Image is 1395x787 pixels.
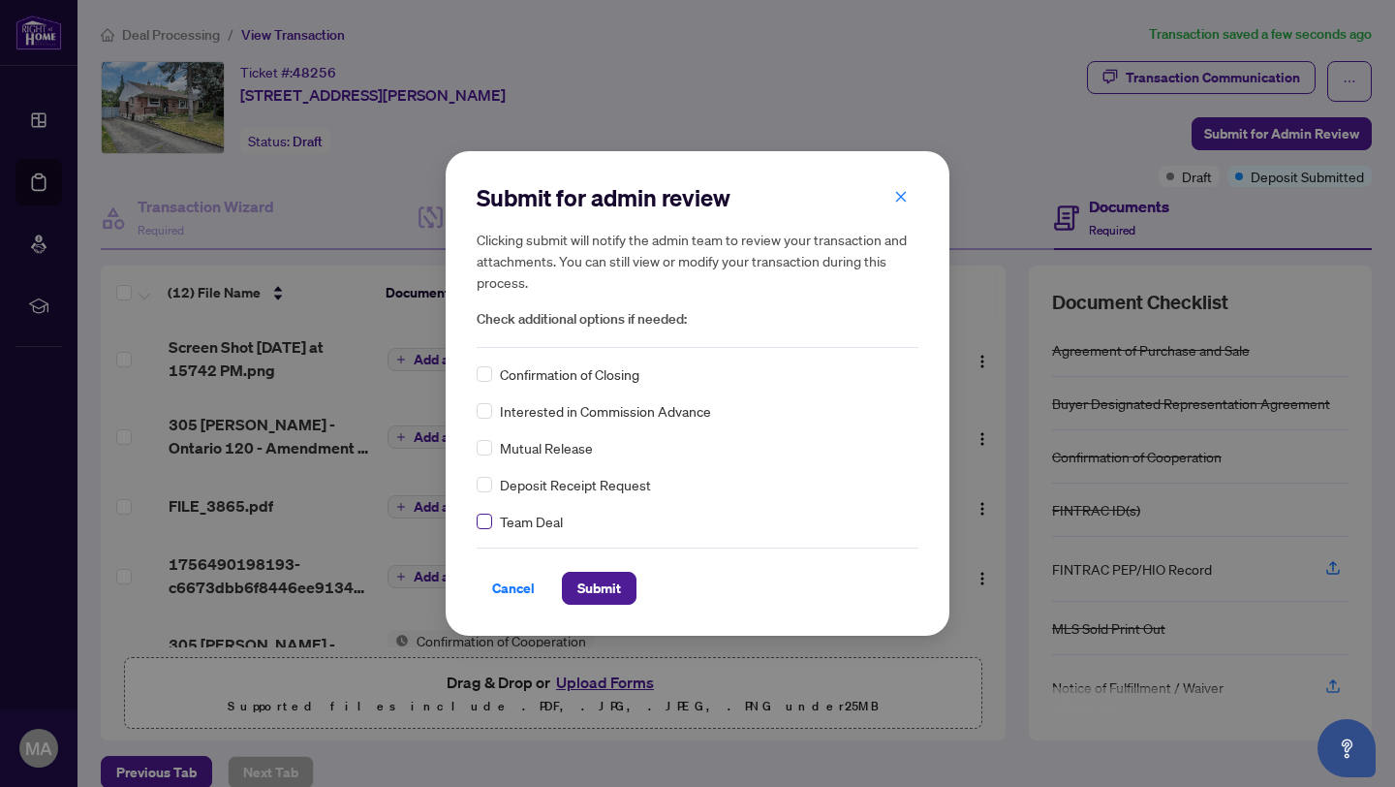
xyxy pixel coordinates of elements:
[500,363,639,385] span: Confirmation of Closing
[500,474,651,495] span: Deposit Receipt Request
[477,182,918,213] h2: Submit for admin review
[577,573,621,604] span: Submit
[894,190,908,204] span: close
[562,572,636,605] button: Submit
[477,229,918,293] h5: Clicking submit will notify the admin team to review your transaction and attachments. You can st...
[500,437,593,458] span: Mutual Release
[492,573,535,604] span: Cancel
[1317,719,1376,777] button: Open asap
[500,511,563,532] span: Team Deal
[500,400,711,422] span: Interested in Commission Advance
[477,308,918,331] span: Check additional options if needed:
[477,572,550,605] button: Cancel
